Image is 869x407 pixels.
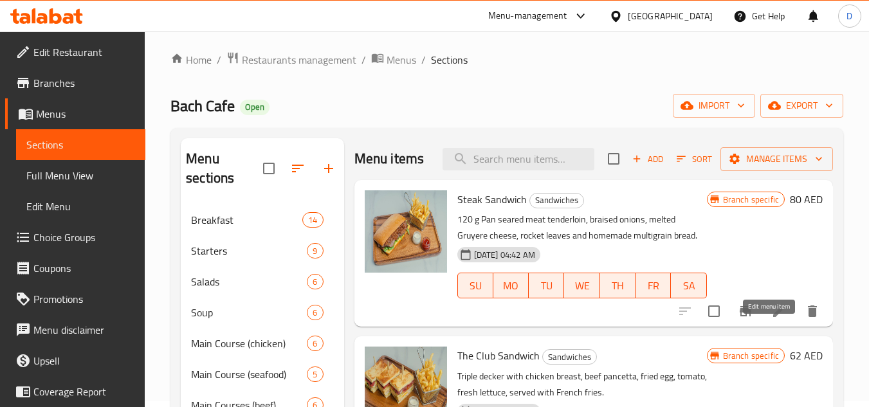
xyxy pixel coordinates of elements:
button: delete [797,296,828,327]
span: SU [463,276,488,295]
a: Menu disclaimer [5,314,145,345]
button: SA [671,273,706,298]
span: Select all sections [255,155,282,182]
span: TH [605,276,630,295]
a: Menus [371,51,416,68]
li: / [361,52,366,68]
button: import [673,94,755,118]
div: items [302,212,323,228]
span: Steak Sandwich [457,190,527,209]
div: Sandwiches [542,349,597,365]
img: Steak Sandwich [365,190,447,273]
div: Main Course (chicken)6 [181,328,343,359]
span: Menu disclaimer [33,322,135,338]
span: Add item [627,149,668,169]
button: TU [529,273,564,298]
div: Soup6 [181,297,343,328]
span: 6 [307,307,322,319]
span: Menus [387,52,416,68]
span: WE [569,276,594,295]
span: SA [676,276,701,295]
span: The Club Sandwich [457,346,540,365]
h6: 80 AED [790,190,823,208]
a: Branches [5,68,145,98]
span: Coverage Report [33,384,135,399]
button: SU [457,273,493,298]
p: 120 g Pan seared meat tenderloin, braised onions, melted Gruyere cheese, rocket leaves and homema... [457,212,707,244]
button: Manage items [720,147,833,171]
div: Salads6 [181,266,343,297]
span: [DATE] 04:42 AM [469,249,540,261]
span: 6 [307,276,322,288]
span: Open [240,102,270,113]
div: Breakfast14 [181,204,343,235]
button: TH [600,273,636,298]
span: export [771,98,833,114]
span: Manage items [731,151,823,167]
button: FR [636,273,671,298]
span: Upsell [33,353,135,368]
span: Main Course (chicken) [191,336,307,351]
a: Restaurants management [226,51,356,68]
span: Coupons [33,260,135,276]
a: Full Menu View [16,160,145,191]
span: D [846,9,852,23]
span: Sections [431,52,468,68]
span: Choice Groups [33,230,135,245]
a: Coupons [5,253,145,284]
span: Sandwiches [543,350,596,365]
button: MO [493,273,529,298]
h2: Menu sections [186,149,262,188]
span: 5 [307,368,322,381]
button: Branch-specific-item [730,296,761,327]
nav: breadcrumb [170,51,843,68]
button: export [760,94,843,118]
span: 9 [307,245,322,257]
span: Select to update [700,298,727,325]
span: Starters [191,243,307,258]
div: [GEOGRAPHIC_DATA] [628,9,713,23]
a: Edit Menu [16,191,145,222]
button: Add section [313,153,344,184]
span: Breakfast [191,212,302,228]
a: Home [170,52,212,68]
p: Triple decker with chicken breast, beef pancetta, fried egg, tomato, fresh lettuce, served with F... [457,368,707,401]
div: items [307,274,323,289]
span: Branch specific [718,194,784,206]
span: Branch specific [718,350,784,362]
span: Main Course (seafood) [191,366,307,382]
span: Add [630,152,665,167]
span: 14 [303,214,322,226]
button: Add [627,149,668,169]
div: items [307,243,323,258]
div: items [307,305,323,320]
span: Full Menu View [26,168,135,183]
span: Select section [600,145,627,172]
div: items [307,366,323,382]
span: Sort items [668,149,720,169]
span: 6 [307,338,322,350]
span: Sort [677,152,712,167]
span: Sandwiches [530,193,583,208]
div: Open [240,100,270,115]
a: Sections [16,129,145,160]
button: WE [564,273,599,298]
li: / [217,52,221,68]
span: Restaurants management [242,52,356,68]
li: / [421,52,426,68]
span: Salads [191,274,307,289]
a: Coverage Report [5,376,145,407]
span: Soup [191,305,307,320]
span: Bach Cafe [170,91,235,120]
span: Sections [26,137,135,152]
div: Starters9 [181,235,343,266]
span: import [683,98,745,114]
span: Edit Restaurant [33,44,135,60]
a: Choice Groups [5,222,145,253]
span: Branches [33,75,135,91]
